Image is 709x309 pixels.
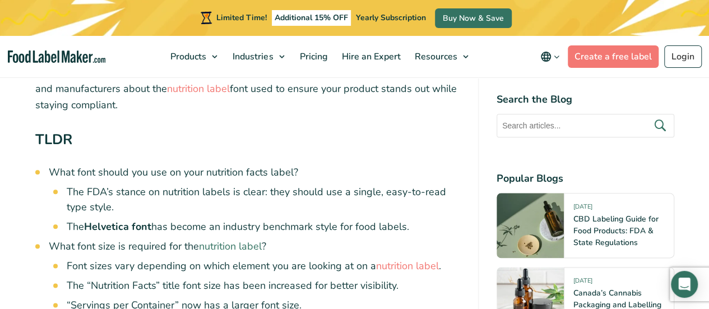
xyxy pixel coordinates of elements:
[407,36,474,77] a: Resources
[167,50,207,63] span: Products
[568,45,659,68] a: Create a free label
[497,114,674,137] input: Search articles...
[296,50,328,63] span: Pricing
[356,12,426,23] span: Yearly Subscription
[49,165,460,234] li: What font should you use on your nutrition facts label?
[573,202,592,215] span: [DATE]
[226,36,290,77] a: Industries
[229,50,274,63] span: Industries
[573,276,592,289] span: [DATE]
[338,50,401,63] span: Hire an Expert
[35,130,72,149] strong: TLDR
[497,92,674,107] h4: Search the Blog
[335,36,405,77] a: Hire an Expert
[664,45,702,68] a: Login
[35,49,460,113] p: With made in [DATE], understanding the label font size and FDA font size requirements is more cru...
[411,50,458,63] span: Resources
[497,171,674,186] h4: Popular Blogs
[293,36,332,77] a: Pricing
[272,10,351,26] span: Additional 15% OFF
[376,259,439,273] a: nutrition label
[164,36,223,77] a: Products
[573,214,659,248] a: CBD Labeling Guide for Food Products: FDA & State Regulations
[435,8,512,28] a: Buy Now & Save
[216,12,267,23] span: Limited Time!
[67,219,460,234] li: The has become an industry benchmark style for food labels.
[199,239,262,253] a: nutrition label
[67,259,460,274] li: Font sizes vary depending on which element you are looking at on a .
[167,82,230,95] a: nutrition label
[67,278,460,293] li: The “Nutrition Facts” title font size has been increased for better visibility.
[671,271,698,298] div: Open Intercom Messenger
[67,185,460,215] li: The FDA’s stance on nutrition labels is clear: they should use a single, easy-to-read type style.
[84,220,151,233] strong: Helvetica font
